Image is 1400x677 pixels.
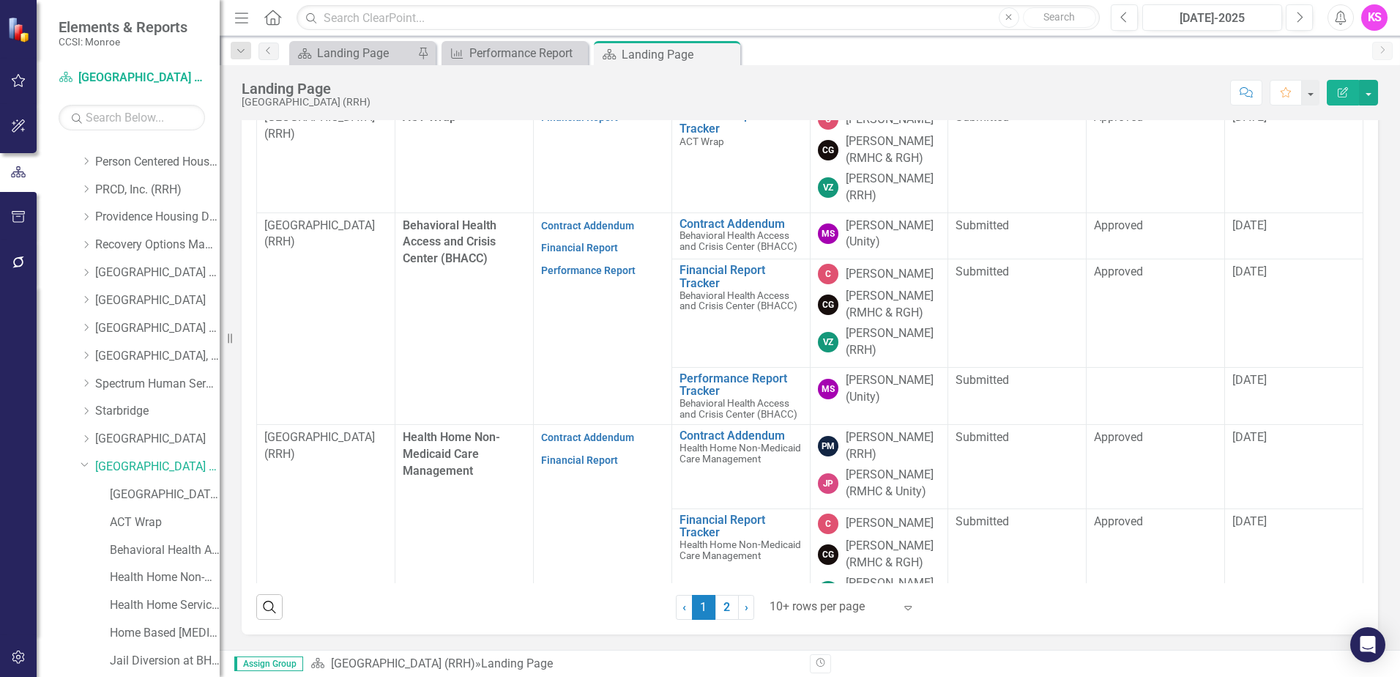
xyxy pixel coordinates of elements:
div: C [818,514,838,534]
td: Double-Click to Edit [948,425,1087,508]
td: Double-Click to Edit [810,105,948,212]
td: Double-Click to Edit [810,425,948,508]
span: [DATE] [1232,264,1267,278]
span: Health Home Non-Medicaid Care Management [679,442,801,465]
td: Double-Click to Edit [257,425,395,617]
td: Double-Click to Edit Right Click for Context Menu [671,259,810,367]
a: Contract Addendum [541,432,634,443]
span: Behavioral Health Access and Crisis Center (BHACC) [679,289,797,312]
span: Approved [1094,218,1143,232]
div: [PERSON_NAME] (RMHC & RGH) [846,538,941,571]
td: Double-Click to Edit [257,105,395,212]
a: Starbridge [95,403,220,420]
td: Double-Click to Edit [948,105,1087,212]
span: Assign Group [234,656,303,671]
div: [PERSON_NAME] [846,515,934,532]
span: Submitted [956,218,1009,232]
span: Health Home Non-Medicaid Care Management [679,539,801,561]
span: Submitted [956,430,1009,444]
a: Recovery Options Made Easy [95,237,220,254]
div: CG [818,140,838,160]
a: Behavioral Health Access and Crisis Center (BHACC) [110,542,220,559]
div: [PERSON_NAME] (Unity) [846,218,941,251]
a: [GEOGRAPHIC_DATA] (RRH) (MCOMH Internal) [110,487,220,503]
td: Double-Click to Edit Right Click for Context Menu [671,425,810,508]
a: [GEOGRAPHIC_DATA] (RRH) [95,264,220,281]
div: Landing Page [622,45,737,64]
span: › [745,600,748,614]
div: MS [818,379,838,399]
a: [GEOGRAPHIC_DATA] (RRH) [95,320,220,337]
button: KS [1361,4,1388,31]
td: Double-Click to Edit [1087,508,1225,616]
div: Landing Page [481,656,553,670]
span: Behavioral Health Access and Crisis Center (BHACC) [679,397,797,420]
div: [PERSON_NAME] [846,111,934,128]
a: Contract Addendum [541,220,634,232]
a: 2 [715,595,739,620]
div: Open Intercom Messenger [1350,627,1385,662]
p: [GEOGRAPHIC_DATA] (RRH) [264,109,387,143]
span: [DATE] [1232,430,1267,444]
input: Search ClearPoint... [297,5,1100,31]
a: Contract Addendum [679,218,803,231]
div: C [818,109,838,130]
span: Elements & Reports [59,18,187,36]
td: Double-Click to Edit [810,367,948,425]
span: Approved [1094,264,1143,278]
td: Double-Click to Edit [1087,212,1225,259]
div: [PERSON_NAME] (RRH) [846,171,941,204]
td: Double-Click to Edit Right Click for Context Menu [671,508,810,616]
a: Financial Report Tracker [679,514,803,539]
div: JP [818,473,838,494]
div: PM [818,436,838,456]
div: [DATE]-2025 [1147,10,1277,27]
div: Landing Page [317,44,414,62]
div: VZ [818,332,838,352]
a: [GEOGRAPHIC_DATA] (RRH) [59,70,205,86]
a: Providence Housing Development Corporation [95,209,220,226]
td: Double-Click to Edit [533,425,671,617]
a: [GEOGRAPHIC_DATA] (RRH) [331,656,475,670]
a: Financial Report [541,242,618,254]
img: ClearPoint Strategy [7,17,33,42]
a: Health Home Service Dollars [110,597,220,614]
td: Double-Click to Edit [1087,425,1225,508]
span: Search [1043,11,1075,23]
td: Double-Click to Edit [1225,508,1363,616]
td: Double-Click to Edit [810,212,948,259]
a: Performance Report [541,264,636,276]
input: Search Below... [59,105,205,130]
td: Double-Click to Edit [1087,259,1225,367]
td: Double-Click to Edit [1087,105,1225,212]
td: Double-Click to Edit [948,508,1087,616]
td: Double-Click to Edit [533,105,671,212]
div: Landing Page [242,81,371,97]
a: [GEOGRAPHIC_DATA] [95,431,220,448]
td: Double-Click to Edit [1087,367,1225,425]
td: Double-Click to Edit [1225,367,1363,425]
a: [GEOGRAPHIC_DATA] (RRH) [95,459,220,476]
td: Double-Click to Edit [948,259,1087,367]
span: 1 [692,595,715,620]
span: ACT Wrap [679,136,724,147]
span: Approved [1094,430,1143,444]
div: VZ [818,177,838,198]
td: Double-Click to Edit [533,212,671,425]
span: Behavioral Health Access and Crisis Center (BHACC) [403,218,496,266]
p: [GEOGRAPHIC_DATA] (RRH) [264,429,387,463]
td: Double-Click to Edit Right Click for Context Menu [671,212,810,259]
div: [PERSON_NAME] (Unity) [846,372,941,406]
a: Performance Report [445,44,584,62]
td: Double-Click to Edit Right Click for Context Menu [671,367,810,425]
a: Financial Report [541,454,618,466]
a: Financial Report Tracker [679,109,803,135]
div: CG [818,544,838,565]
span: [DATE] [1232,373,1267,387]
div: MS [818,223,838,244]
a: Health Home Non-Medicaid Care Management [110,569,220,586]
a: Home Based [MEDICAL_DATA] [110,625,220,642]
td: Double-Click to Edit [1225,105,1363,212]
td: Double-Click to Edit Right Click for Context Menu [671,105,810,212]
